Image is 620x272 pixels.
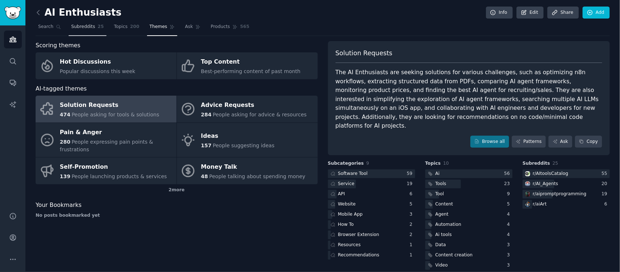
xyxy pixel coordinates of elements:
a: Topics200 [112,21,142,36]
a: API6 [328,190,415,199]
div: Video [435,262,448,269]
div: Recommendations [338,252,380,259]
a: Data3 [425,241,512,250]
a: Resources1 [328,241,415,250]
a: Agent4 [425,210,512,219]
a: Ask [548,136,572,148]
span: AI-tagged themes [36,84,87,93]
div: 19 [407,181,415,187]
span: Popular discussions this week [60,68,135,74]
div: 4 [507,211,512,218]
div: r/ aiArt [533,201,547,208]
a: Browse all [470,136,509,148]
a: Browser Extension2 [328,231,415,240]
span: Search [38,24,53,30]
div: Mobile App [338,211,363,218]
div: 4 [507,221,512,228]
div: 9 [507,191,512,197]
img: AItoolsCatalog [525,171,530,176]
div: Tool [435,191,444,197]
span: 25 [98,24,104,30]
button: Copy [575,136,602,148]
div: 5 [507,201,512,208]
div: Data [435,242,446,248]
div: Software Tool [338,171,368,177]
div: 3 [507,242,512,248]
a: Ask [182,21,203,36]
span: People asking for advice & resources [213,112,307,117]
img: aiArt [525,202,530,207]
span: People suggesting ideas [213,143,275,148]
div: 2 more [36,184,318,196]
h2: AI Enthusiasts [36,7,121,19]
span: Products [211,24,230,30]
div: 3 [507,252,512,259]
a: Ideas157People suggesting ideas [177,123,318,157]
div: 20 [601,181,610,187]
a: AI_Agentsr/AI_Agents20 [523,180,610,189]
div: Website [338,201,356,208]
a: Website5 [328,200,415,209]
span: 9 [366,161,369,166]
a: Ai56 [425,169,512,179]
span: 157 [201,143,211,148]
div: 2 [410,221,415,228]
img: aipromptprogramming [525,192,530,197]
a: Content5 [425,200,512,209]
div: 55 [601,171,610,177]
a: Top ContentBest-performing content of past month [177,52,318,79]
div: 2 [410,232,415,238]
div: Self-Promotion [60,161,167,173]
a: Service19 [328,180,415,189]
div: The AI Enthusiasts are seeking solutions for various challenges, such as optimizing n8n workflows... [336,68,603,131]
div: r/ AI_Agents [533,181,558,187]
a: Solution Requests474People asking for tools & solutions [36,96,177,123]
div: 1 [410,242,415,248]
span: 284 [201,112,211,117]
a: aipromptprogrammingr/aipromptprogramming19 [523,190,610,199]
span: Solution Requests [336,49,393,58]
div: 1 [410,252,415,259]
a: Mobile App3 [328,210,415,219]
span: People expressing pain points & frustrations [60,139,153,152]
div: Agent [435,211,449,218]
div: 23 [504,181,512,187]
a: Add [583,7,610,19]
div: Service [338,181,354,187]
div: Top Content [201,56,300,68]
a: Software Tool59 [328,169,415,179]
span: People launching products & services [72,173,167,179]
div: r/ AItoolsCatalog [533,171,568,177]
a: Themes [147,21,178,36]
div: Pain & Anger [60,127,173,138]
a: Info [486,7,513,19]
div: Solution Requests [60,100,159,111]
div: 6 [604,201,610,208]
span: People talking about spending money [209,173,305,179]
span: Topics [114,24,127,30]
span: People asking for tools & solutions [72,112,159,117]
div: 56 [504,171,512,177]
a: Subreddits25 [69,21,106,36]
div: 4 [507,232,512,238]
a: Search [36,21,64,36]
div: 5 [410,201,415,208]
a: Automation4 [425,220,512,229]
a: Recommendations1 [328,251,415,260]
div: Browser Extension [338,232,380,238]
div: r/ aipromptprogramming [533,191,587,197]
div: Tools [435,181,446,187]
div: Automation [435,221,461,228]
span: Best-performing content of past month [201,68,300,74]
span: Subcategories [328,160,364,167]
span: 25 [552,161,558,166]
a: aiArtr/aiArt6 [523,200,610,209]
div: 3 [410,211,415,218]
div: 6 [410,191,415,197]
span: 48 [201,173,208,179]
div: How To [338,221,354,228]
div: 3 [507,262,512,269]
a: Products565 [208,21,252,36]
img: AI_Agents [525,181,530,187]
a: AItoolsCatalogr/AItoolsCatalog55 [523,169,610,179]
